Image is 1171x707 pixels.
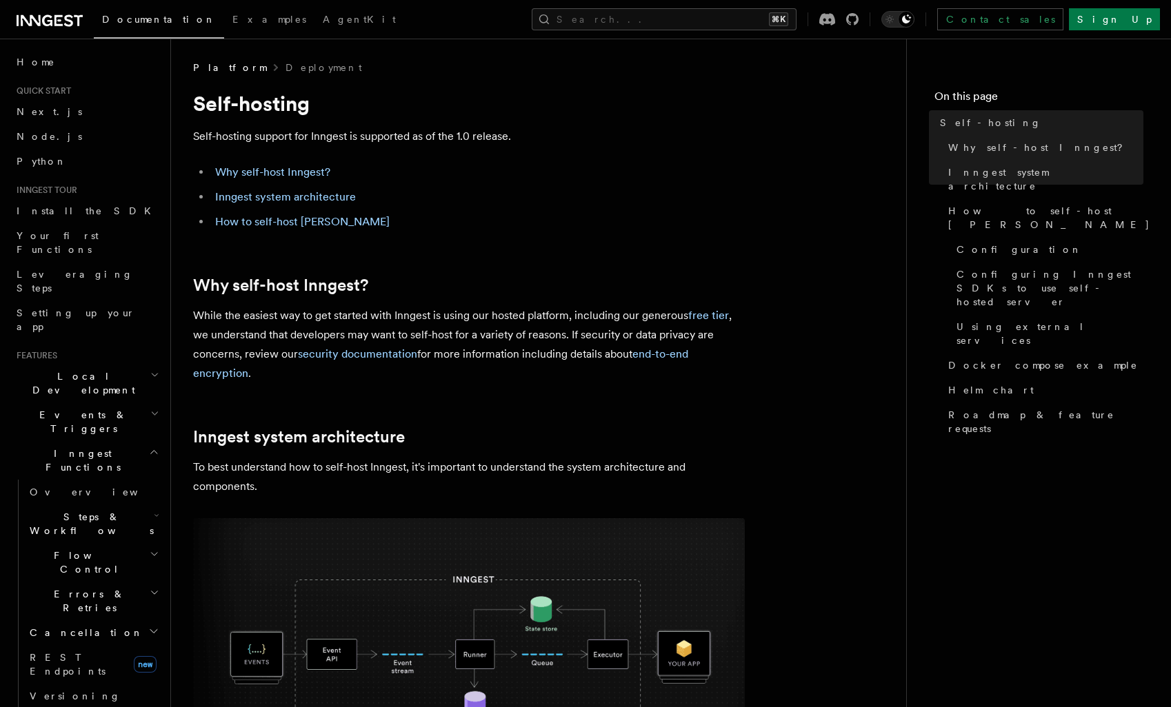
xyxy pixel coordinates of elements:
a: Why self-host Inngest? [193,276,368,295]
span: Platform [193,61,266,74]
span: Configuration [957,243,1082,256]
span: Python [17,156,67,167]
span: Features [11,350,57,361]
span: new [134,656,157,673]
span: Roadmap & feature requests [948,408,1143,436]
a: Inngest system architecture [943,160,1143,198]
a: Configuration [951,237,1143,262]
span: Next.js [17,106,82,117]
a: Why self-host Inngest? [215,165,330,178]
a: Documentation [94,4,224,39]
button: Events & Triggers [11,402,162,441]
p: Self-hosting support for Inngest is supported as of the 1.0 release. [193,127,745,146]
span: How to self-host [PERSON_NAME] [948,204,1150,232]
a: Inngest system architecture [215,190,356,203]
span: AgentKit [323,14,396,25]
a: Next.js [11,99,162,124]
span: REST Endpoints [30,652,106,677]
p: While the easiest way to get started with Inngest is using our hosted platform, including our gen... [193,306,745,383]
a: Configuring Inngest SDKs to use self-hosted server [951,262,1143,314]
a: Roadmap & feature requests [943,402,1143,441]
span: Docker compose example [948,358,1138,372]
a: Home [11,50,162,74]
h4: On this page [934,88,1143,110]
span: Self-hosting [940,116,1041,130]
button: Local Development [11,364,162,402]
h1: Self-hosting [193,91,745,116]
a: REST Endpointsnew [24,645,162,684]
span: Your first Functions [17,230,99,255]
span: Inngest Functions [11,447,149,474]
a: Why self-host Inngest? [943,135,1143,160]
a: free tier [688,309,729,322]
a: Inngest system architecture [193,427,405,447]
span: Helm chart [948,383,1034,397]
a: Node.js [11,124,162,149]
span: Leveraging Steps [17,269,133,294]
a: Examples [224,4,314,37]
a: Python [11,149,162,174]
a: Sign Up [1069,8,1160,30]
a: Install the SDK [11,198,162,223]
span: Setting up your app [17,307,135,332]
a: Contact sales [937,8,1063,30]
span: Examples [232,14,306,25]
span: Using external services [957,320,1143,347]
a: Setting up your app [11,300,162,339]
button: Search...⌘K [532,8,797,30]
a: Overview [24,480,162,504]
span: Inngest tour [11,185,77,196]
button: Inngest Functions [11,441,162,480]
a: Leveraging Steps [11,262,162,300]
a: Using external services [951,314,1143,353]
a: Your first Functions [11,223,162,262]
a: Helm chart [943,378,1143,402]
span: Overview [30,486,172,498]
span: Why self-host Inngest? [948,141,1132,154]
button: Steps & Workflows [24,504,162,543]
a: Deployment [286,61,362,74]
a: How to self-host [PERSON_NAME] [943,198,1143,237]
span: Configuring Inngest SDKs to use self-hosted server [957,267,1143,309]
a: How to self-host [PERSON_NAME] [215,215,390,228]
p: To best understand how to self-host Inngest, it's important to understand the system architecture... [193,458,745,496]
span: Versioning [30,690,121,701]
span: Steps & Workflows [24,510,154,537]
a: security documentation [298,347,417,360]
button: Errors & Retries [24,582,162,620]
span: Node.js [17,131,82,142]
span: Inngest system architecture [948,165,1143,193]
button: Flow Control [24,543,162,582]
a: Docker compose example [943,353,1143,378]
span: Quick start [11,85,71,96]
span: Home [17,55,55,69]
span: Events & Triggers [11,408,150,436]
span: Errors & Retries [24,587,150,615]
span: Install the SDK [17,205,159,216]
span: Documentation [102,14,216,25]
span: Flow Control [24,549,150,576]
a: Self-hosting [934,110,1143,135]
span: Local Development [11,369,150,397]
a: AgentKit [314,4,404,37]
span: Cancellation [24,626,143,639]
button: Cancellation [24,620,162,645]
kbd: ⌘K [769,12,788,26]
button: Toggle dark mode [881,11,914,28]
